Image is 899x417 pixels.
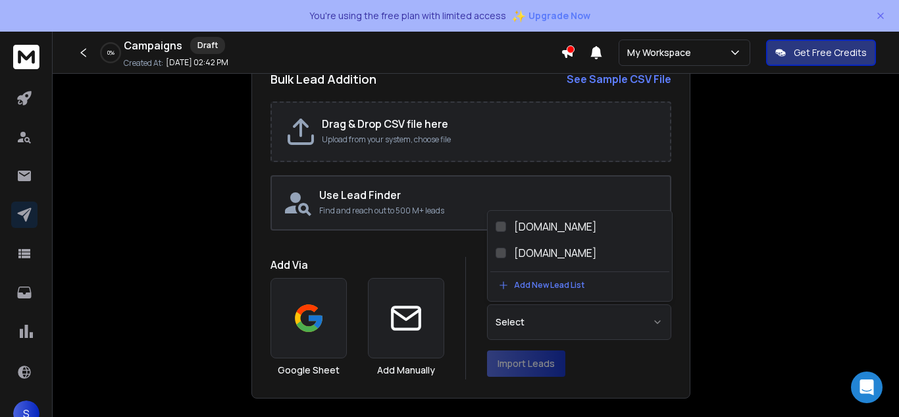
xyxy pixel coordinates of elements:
h1: Campaigns [124,38,182,53]
p: Created At: [124,58,163,69]
div: Draft [190,37,225,54]
span: Select [496,316,525,329]
strong: See Sample CSV File [567,72,671,86]
p: My Workspace [627,46,696,59]
p: [DATE] 02:42 PM [166,57,228,68]
h2: Use Lead Finder [319,187,659,203]
div: [DOMAIN_NAME] [514,219,597,235]
p: You're using the free plan with limited access [309,9,506,22]
p: Add New Lead List [514,280,584,291]
p: Find and reach out to 500 M+ leads [319,206,659,216]
button: Add New Lead List [490,271,669,298]
div: Open Intercom Messenger [851,372,883,403]
h2: Bulk Lead Addition [270,70,376,88]
h2: Drag & Drop CSV file here [322,116,657,132]
h3: Add Manually [377,364,435,377]
h1: Add Via [270,257,444,273]
span: ✨ [511,7,526,25]
div: [DOMAIN_NAME] [514,245,597,261]
span: Upgrade Now [528,9,590,22]
h3: Google Sheet [278,364,340,377]
p: Get Free Credits [794,46,867,59]
p: 0 % [107,49,115,57]
p: Upload from your system, choose file [322,134,657,145]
